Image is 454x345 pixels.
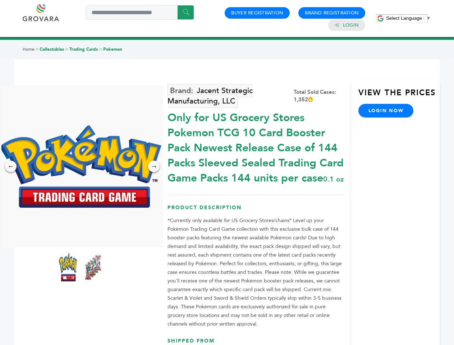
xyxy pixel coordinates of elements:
[358,87,440,104] h3: View the Prices
[99,46,102,52] span: >
[168,84,253,108] a: Jacent Strategic Manufacturing, LLC
[65,46,68,52] span: >
[69,46,98,52] a: Trading Cards
[426,15,431,21] span: ▼
[231,10,283,16] a: Buyer Registration
[36,46,38,52] span: >
[59,253,77,281] img: *Only for US Grocery Stores* Pokemon TCG 10 Card Booster Pack – Newest Release (Case of 144 Packs...
[305,10,359,16] a: Brand Registration
[323,174,344,184] span: 0.1 oz
[23,46,35,52] a: Home
[86,5,194,20] input: Search a product or brand...
[103,46,122,52] a: Pokemon
[294,88,344,103] div: Total Sold Cases: 1,352
[40,46,64,52] a: Collectables
[148,161,160,172] div: →
[168,107,344,186] div: Only for US Grocery Stores Pokemon TCG 10 Card Booster Pack Newest Release Case of 144 Packs Slee...
[358,104,414,118] a: login now
[84,253,102,281] img: *Only for US Grocery Stores* Pokemon TCG 10 Card Booster Pack – Newest Release (Case of 144 Packs...
[168,204,344,217] h3: Product Description
[168,216,344,328] p: *Currently only available for US Grocery Stores/chains* Level up your Pokémon Trading Card Game c...
[343,22,359,28] a: Login
[386,15,431,21] a: Select Language​
[5,161,17,172] div: ←
[386,15,422,21] span: Select Language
